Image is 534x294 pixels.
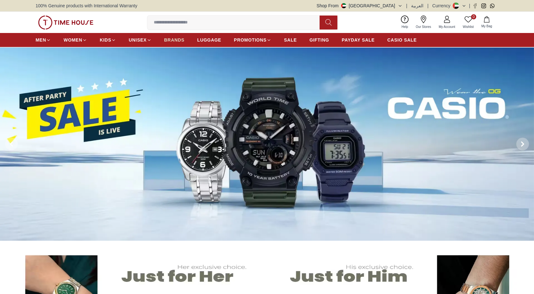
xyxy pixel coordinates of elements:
a: PAYDAY SALE [342,34,375,46]
span: My Bag [479,24,495,29]
a: UNISEX [129,34,151,46]
span: BRANDS [164,37,185,43]
a: GIFTING [309,34,329,46]
a: WOMEN [64,34,87,46]
span: | [427,3,429,9]
button: My Bag [477,15,496,30]
button: Shop From[GEOGRAPHIC_DATA] [317,3,402,9]
a: KIDS [100,34,116,46]
span: WOMEN [64,37,82,43]
a: MEN [36,34,51,46]
a: 0Wishlist [459,14,477,30]
span: Our Stores [413,24,434,29]
a: Facebook [473,3,477,8]
a: SALE [284,34,297,46]
a: BRANDS [164,34,185,46]
button: العربية [411,3,423,9]
span: 100% Genuine products with International Warranty [36,3,137,9]
span: UNISEX [129,37,146,43]
a: Our Stores [412,14,435,30]
span: CASIO SALE [387,37,417,43]
span: | [469,3,470,9]
img: United Arab Emirates [341,3,346,8]
a: PROMOTIONS [234,34,271,46]
span: | [406,3,408,9]
a: LUGGAGE [197,34,221,46]
span: SALE [284,37,297,43]
span: My Account [436,24,458,29]
span: Help [399,24,411,29]
a: Whatsapp [490,3,495,8]
span: PROMOTIONS [234,37,267,43]
div: Currency [432,3,453,9]
span: GIFTING [309,37,329,43]
a: Help [398,14,412,30]
a: CASIO SALE [387,34,417,46]
span: LUGGAGE [197,37,221,43]
a: Instagram [481,3,486,8]
span: PAYDAY SALE [342,37,375,43]
span: Wishlist [460,24,476,29]
img: ... [38,16,93,29]
span: KIDS [100,37,111,43]
span: 0 [471,14,476,19]
span: MEN [36,37,46,43]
